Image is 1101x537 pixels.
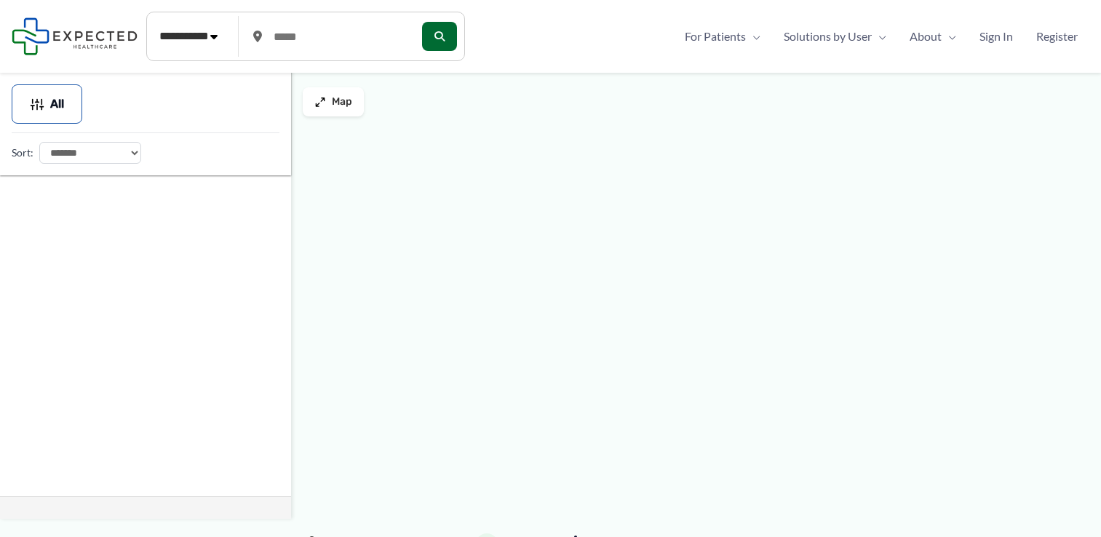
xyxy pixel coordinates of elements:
[872,25,886,47] span: Menu Toggle
[30,97,44,111] img: Filter
[784,25,872,47] span: Solutions by User
[685,25,746,47] span: For Patients
[746,25,760,47] span: Menu Toggle
[303,87,364,116] button: Map
[910,25,942,47] span: About
[12,143,33,162] label: Sort:
[673,25,772,47] a: For PatientsMenu Toggle
[12,17,138,55] img: Expected Healthcare Logo - side, dark font, small
[314,96,326,108] img: Maximize
[979,25,1013,47] span: Sign In
[50,99,64,109] span: All
[968,25,1025,47] a: Sign In
[898,25,968,47] a: AboutMenu Toggle
[1025,25,1089,47] a: Register
[12,84,82,124] button: All
[1036,25,1078,47] span: Register
[332,96,352,108] span: Map
[772,25,898,47] a: Solutions by UserMenu Toggle
[942,25,956,47] span: Menu Toggle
